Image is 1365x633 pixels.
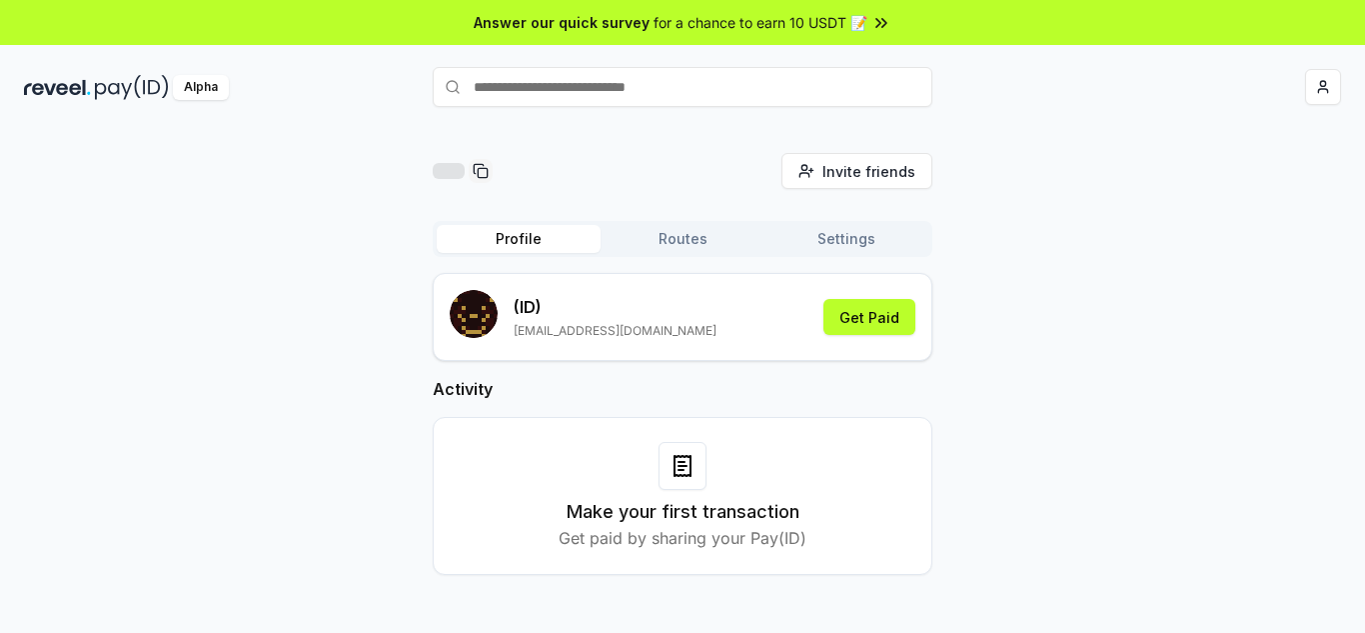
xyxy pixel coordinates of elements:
p: [EMAIL_ADDRESS][DOMAIN_NAME] [514,323,716,339]
button: Profile [437,225,601,253]
h2: Activity [433,377,932,401]
img: pay_id [95,75,169,100]
button: Get Paid [823,299,915,335]
span: Answer our quick survey [474,12,650,33]
span: Invite friends [822,161,915,182]
button: Settings [764,225,928,253]
button: Routes [601,225,764,253]
img: reveel_dark [24,75,91,100]
div: Alpha [173,75,229,100]
h3: Make your first transaction [567,498,799,526]
p: Get paid by sharing your Pay(ID) [559,526,806,550]
span: for a chance to earn 10 USDT 📝 [654,12,867,33]
button: Invite friends [781,153,932,189]
p: (ID) [514,295,716,319]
